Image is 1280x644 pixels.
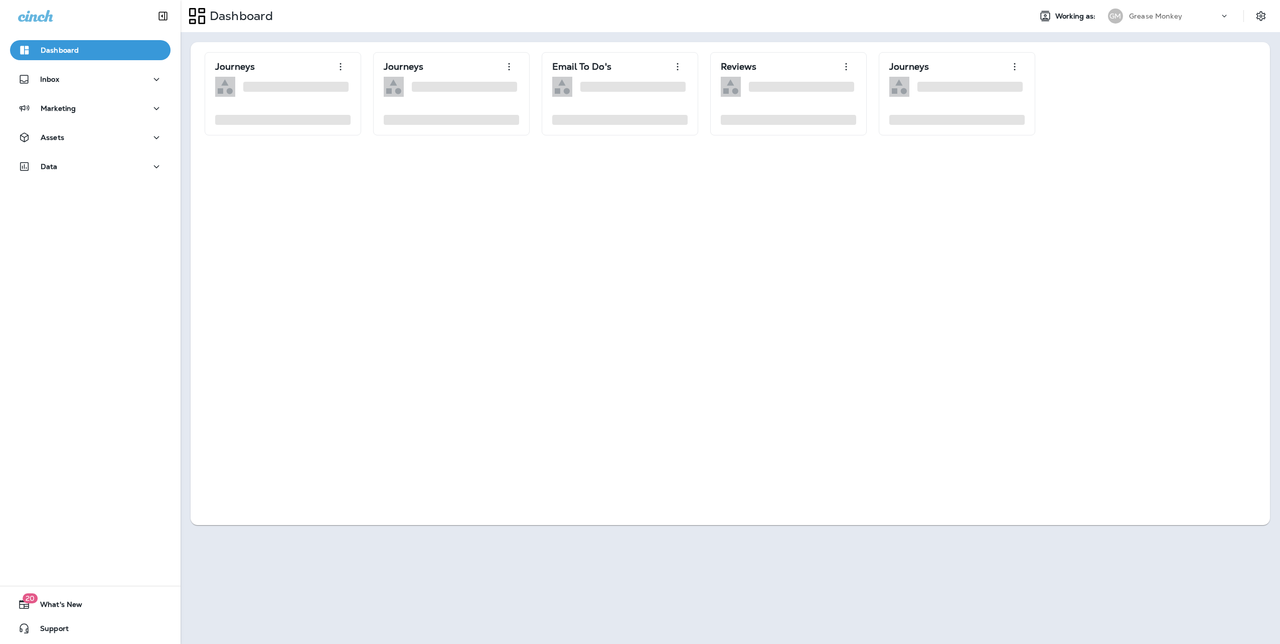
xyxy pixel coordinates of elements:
p: Dashboard [41,46,79,54]
p: Journeys [384,62,423,72]
button: Support [10,618,171,638]
p: Dashboard [206,9,273,24]
p: Assets [41,133,64,141]
button: Marketing [10,98,171,118]
p: Journeys [215,62,255,72]
p: Grease Monkey [1129,12,1182,20]
span: What's New [30,600,82,612]
button: Collapse Sidebar [149,6,177,26]
button: 20What's New [10,594,171,614]
p: Email To Do's [552,62,611,72]
p: Data [41,163,58,171]
span: Support [30,624,69,636]
div: GM [1108,9,1123,24]
button: Assets [10,127,171,147]
span: Working as: [1055,12,1098,21]
p: Inbox [40,75,59,83]
button: Dashboard [10,40,171,60]
p: Reviews [721,62,756,72]
button: Data [10,156,171,177]
p: Marketing [41,104,76,112]
button: Inbox [10,69,171,89]
p: Journeys [889,62,929,72]
button: Settings [1252,7,1270,25]
span: 20 [23,593,38,603]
